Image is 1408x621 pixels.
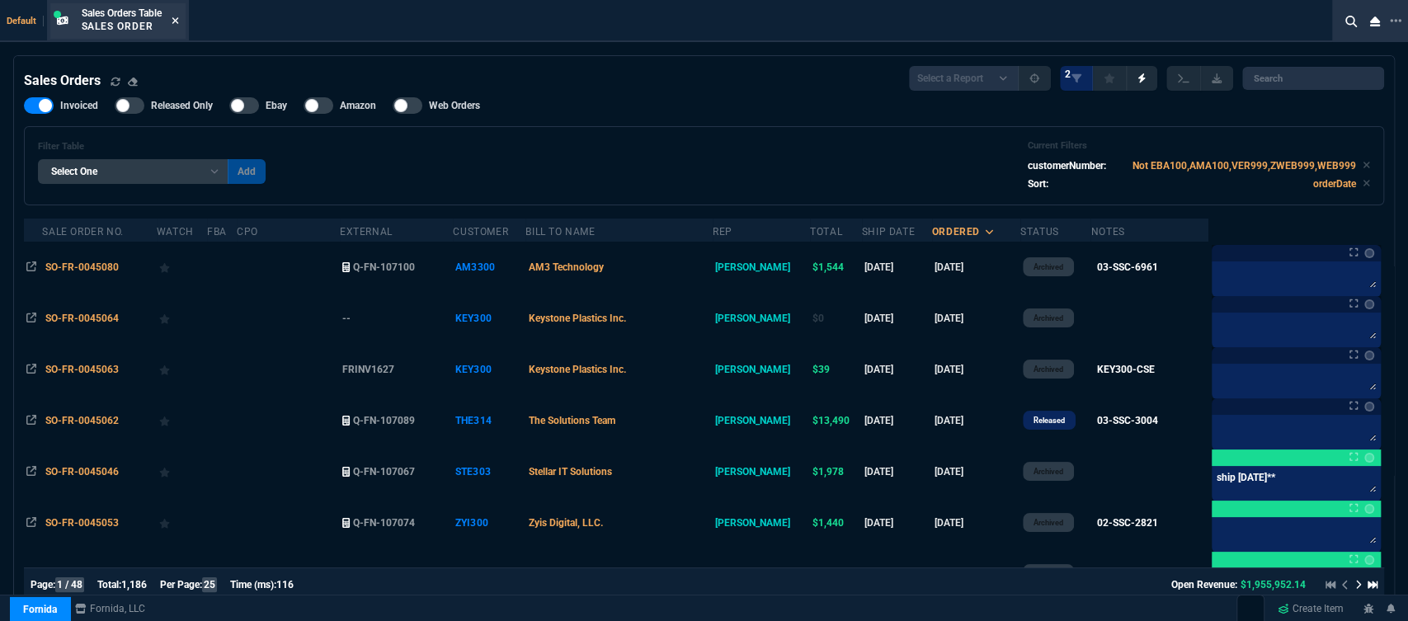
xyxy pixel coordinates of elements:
span: Ebay [266,99,287,112]
span: SO-FR-0045062 [45,415,119,426]
span: Default [7,16,44,26]
span: FRINV1627 [342,364,394,375]
td: [DATE] [932,242,1020,293]
span: Zyis Digital, LLC. [528,517,602,529]
span: Q-FN-107074 [353,517,415,529]
div: Add to Watchlist [159,358,205,381]
nx-icon: Close Tab [172,15,179,28]
code: Not EBA100,AMA100,VER999,ZWEB999,WEB999 [1133,160,1356,172]
td: [DATE] [932,293,1020,344]
td: [PERSON_NAME] [713,446,810,497]
span: Time (ms): [230,579,276,590]
span: Q-FN-107089 [353,415,415,426]
div: External [340,225,393,238]
td: [PERSON_NAME] [713,548,810,600]
span: Stellar IT Solutions [528,466,611,478]
td: KEY300 [453,293,525,344]
td: [DATE] [932,344,1020,395]
td: AM3300 [453,242,525,293]
div: CPO [237,225,258,238]
p: Released [1034,414,1065,427]
td: ZYI300 [453,497,525,548]
span: Total: [97,579,121,590]
span: Q-FN-107100 [353,261,415,273]
div: Ship Date [862,225,915,238]
div: 03-SSC-3004 [1097,413,1158,428]
h6: Current Filters [1028,140,1370,152]
td: [DATE] [862,242,932,293]
span: 2 [1065,68,1071,81]
td: $13,490 [810,395,861,446]
span: SO-FR-0045063 [45,364,119,375]
div: Add to Watchlist [159,562,205,586]
td: [DATE] [932,497,1020,548]
td: [DATE] [862,548,932,600]
h6: Filter Table [38,141,266,153]
td: [DATE] [862,446,932,497]
nx-icon: Open New Tab [1390,13,1401,29]
td: [DATE] [932,548,1020,600]
td: $1,544 [810,242,861,293]
td: [PERSON_NAME] [713,242,810,293]
div: Add to Watchlist [159,511,205,534]
span: SO-FR-0045064 [45,313,119,324]
span: Per Page: [160,579,202,590]
code: orderDate [1313,178,1356,190]
span: Page: [31,579,55,590]
td: $39 [810,344,861,395]
p: Archived [1034,261,1063,274]
span: 116 [276,579,294,590]
td: STE303 [453,446,525,497]
td: [PERSON_NAME] [713,497,810,548]
div: Sale Order No. [42,225,123,238]
td: [PERSON_NAME] [713,344,810,395]
td: KEY300 [453,344,525,395]
input: Search [1242,67,1384,90]
div: Rep [713,225,732,238]
nx-icon: Close Workbench [1363,12,1387,31]
td: [DATE] [932,446,1020,497]
span: SO-FR-0045046 [45,466,119,478]
div: KEY300-CSE [1097,362,1155,377]
p: Sort: [1028,176,1048,191]
nx-icon: Open In Opposite Panel [26,364,36,375]
nx-icon: Open In Opposite Panel [26,415,36,426]
span: Sales Orders Table [82,7,162,19]
p: Archived [1034,516,1063,529]
p: Archived [1034,312,1063,325]
p: Archived [1034,363,1063,376]
nx-icon: Open In Opposite Panel [26,466,36,478]
div: Status [1020,225,1059,238]
div: ordered [932,225,980,238]
nx-icon: Open In Opposite Panel [26,261,36,273]
div: Add to Watchlist [159,409,205,432]
span: Invoiced [60,99,98,112]
div: Add to Watchlist [159,256,205,279]
span: SO-FR-0045080 [45,261,119,273]
span: AM3 Technology [528,261,603,273]
td: [DATE] [862,395,932,446]
span: Released Only [151,99,213,112]
span: Amazon [340,99,376,112]
span: SO-FR-0045053 [45,517,119,529]
td: $1,390 [810,548,861,600]
td: $0 [810,293,861,344]
td: [DATE] [862,497,932,548]
div: 03-SSC-6961 [1097,260,1158,275]
span: The Solutions Team [528,415,615,426]
p: customerNumber: [1028,158,1106,173]
td: $1,440 [810,497,861,548]
span: Q-FN-107067 [353,466,415,478]
div: Notes [1090,225,1124,238]
td: [PERSON_NAME] [713,293,810,344]
span: 1 / 48 [55,577,84,592]
span: Keystone Plastics Inc. [528,364,625,375]
span: -- [342,313,351,324]
div: FBA [207,225,227,238]
span: Open Revenue: [1171,579,1237,590]
div: Customer [453,225,508,238]
td: [DATE] [862,344,932,395]
td: [DATE] [862,293,932,344]
span: Keystone Plastics Inc. [528,313,625,324]
nx-icon: Search [1339,12,1363,31]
